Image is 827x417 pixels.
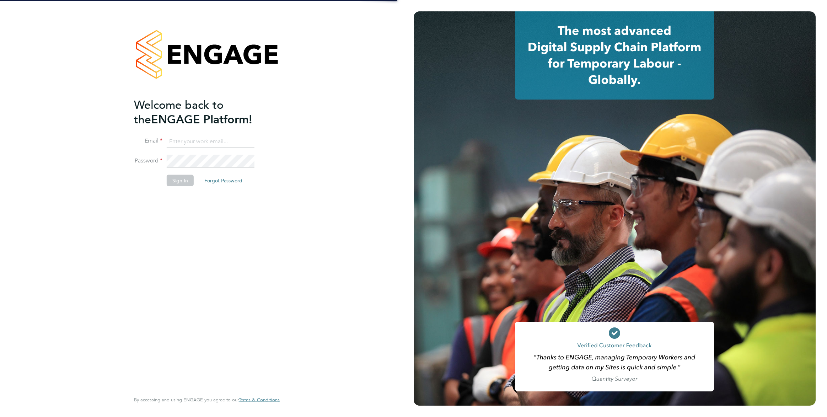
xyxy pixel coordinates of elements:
label: Email [134,137,162,145]
label: Password [134,157,162,165]
span: Terms & Conditions [239,397,280,403]
span: By accessing and using ENGAGE you agree to our [134,397,280,403]
span: Welcome back to the [134,98,224,126]
input: Enter your work email... [167,135,254,148]
a: Terms & Conditions [239,397,280,403]
h2: ENGAGE Platform! [134,97,273,127]
button: Sign In [167,175,194,186]
button: Forgot Password [199,175,248,186]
